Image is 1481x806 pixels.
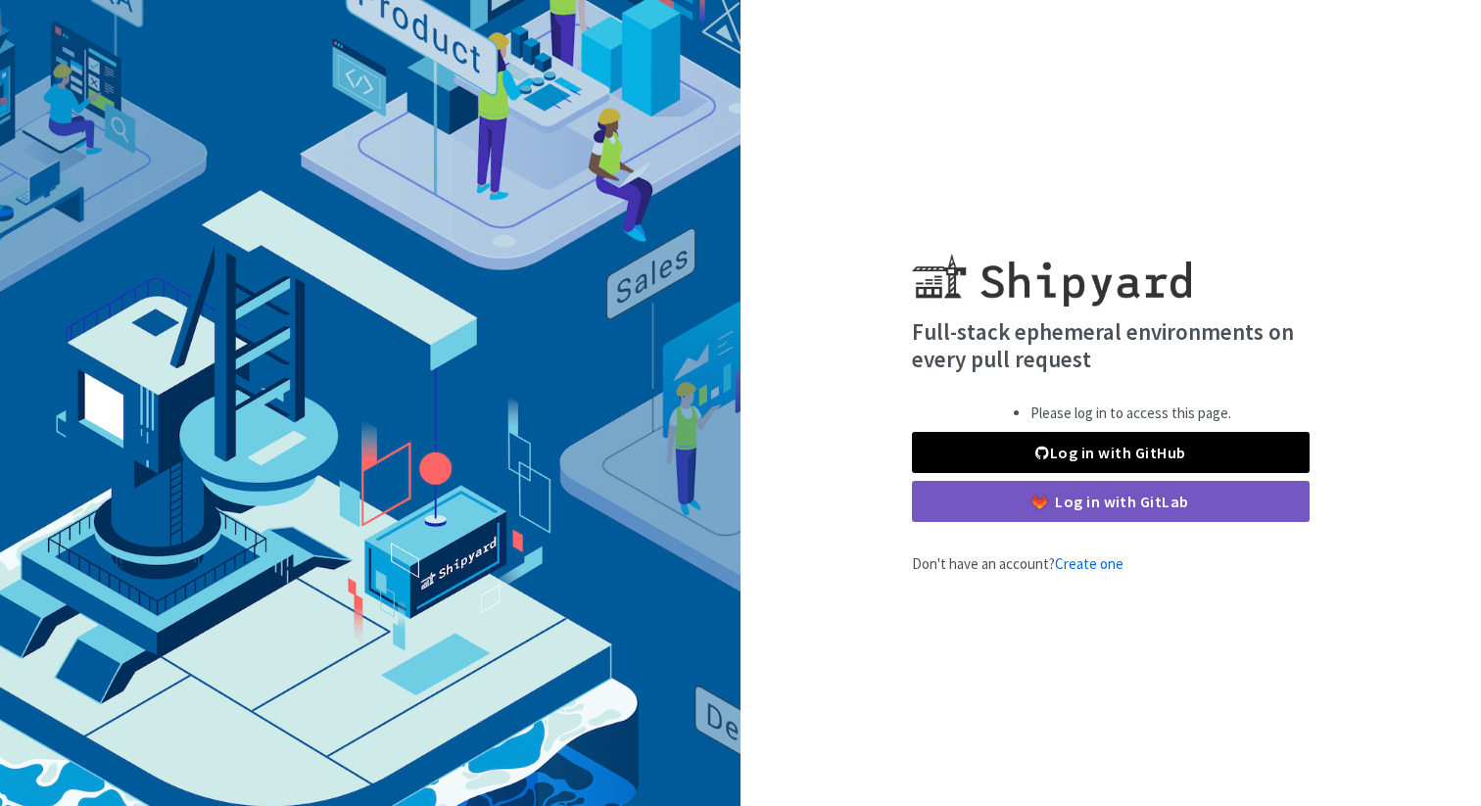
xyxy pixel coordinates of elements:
[912,554,1123,573] span: Don't have an account?
[1055,554,1123,573] a: Create one
[1032,495,1047,509] img: gitlab-color.svg
[912,318,1310,372] h4: Full-stack ephemeral environments on every pull request
[912,432,1310,473] a: Log in with GitHub
[912,230,1191,307] img: Shipyard logo
[912,481,1310,522] a: Log in with GitLab
[1030,403,1231,425] li: Please log in to access this page.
